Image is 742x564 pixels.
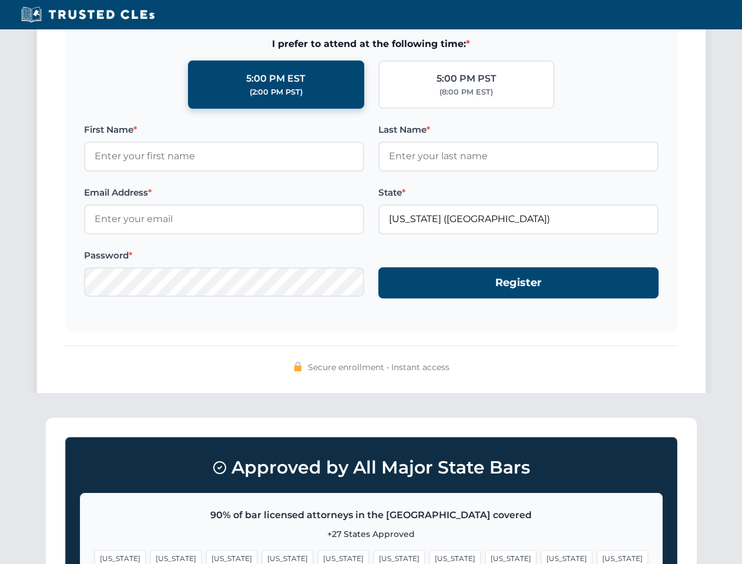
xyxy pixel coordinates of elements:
[84,249,364,263] label: Password
[80,452,663,484] h3: Approved by All Major State Bars
[293,362,303,371] img: 🔒
[378,186,659,200] label: State
[95,528,648,540] p: +27 States Approved
[84,36,659,52] span: I prefer to attend at the following time:
[246,71,305,86] div: 5:00 PM EST
[437,71,496,86] div: 5:00 PM PST
[84,142,364,171] input: Enter your first name
[250,86,303,98] div: (2:00 PM PST)
[378,267,659,298] button: Register
[439,86,493,98] div: (8:00 PM EST)
[378,142,659,171] input: Enter your last name
[18,6,158,23] img: Trusted CLEs
[378,123,659,137] label: Last Name
[378,204,659,234] input: Florida (FL)
[84,204,364,234] input: Enter your email
[84,123,364,137] label: First Name
[84,186,364,200] label: Email Address
[308,361,449,374] span: Secure enrollment • Instant access
[95,508,648,523] p: 90% of bar licensed attorneys in the [GEOGRAPHIC_DATA] covered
